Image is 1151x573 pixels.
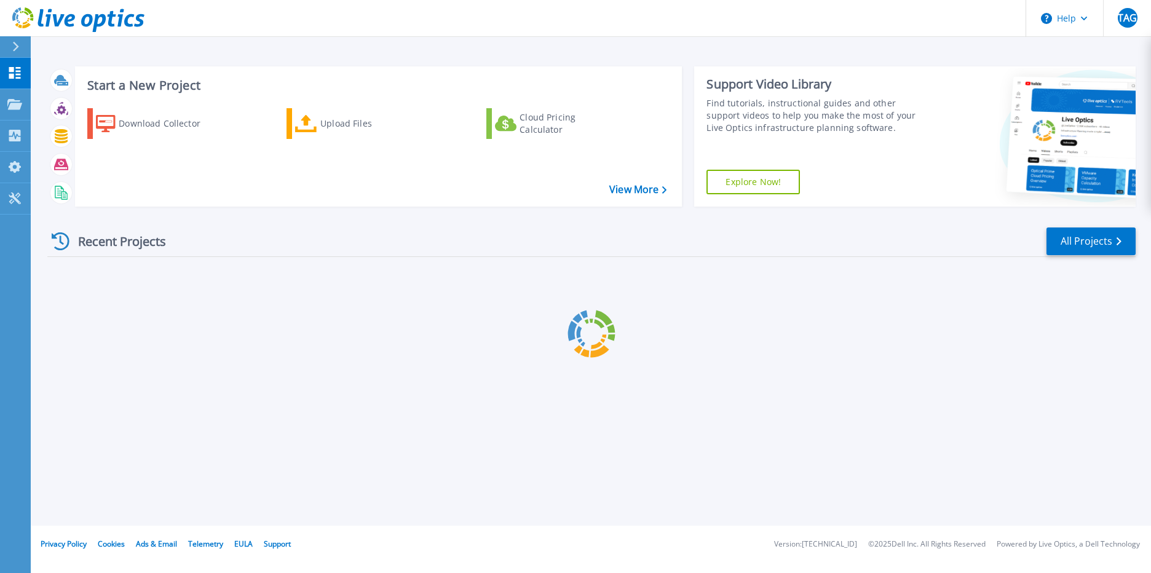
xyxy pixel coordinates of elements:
li: Version: [TECHNICAL_ID] [774,540,857,548]
a: Privacy Policy [41,539,87,549]
a: Ads & Email [136,539,177,549]
div: Download Collector [119,111,217,136]
a: Cloud Pricing Calculator [486,108,623,139]
a: Support [264,539,291,549]
a: View More [609,184,666,196]
h3: Start a New Project [87,79,666,92]
li: Powered by Live Optics, a Dell Technology [997,540,1140,548]
a: EULA [234,539,253,549]
div: Cloud Pricing Calculator [520,111,618,136]
span: TAG [1118,13,1137,23]
div: Support Video Library [706,76,931,92]
a: Upload Files [287,108,424,139]
div: Recent Projects [47,226,183,256]
div: Upload Files [320,111,419,136]
a: Cookies [98,539,125,549]
a: Telemetry [188,539,223,549]
a: All Projects [1046,227,1136,255]
a: Explore Now! [706,170,800,194]
a: Download Collector [87,108,224,139]
div: Find tutorials, instructional guides and other support videos to help you make the most of your L... [706,97,931,134]
li: © 2025 Dell Inc. All Rights Reserved [868,540,986,548]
